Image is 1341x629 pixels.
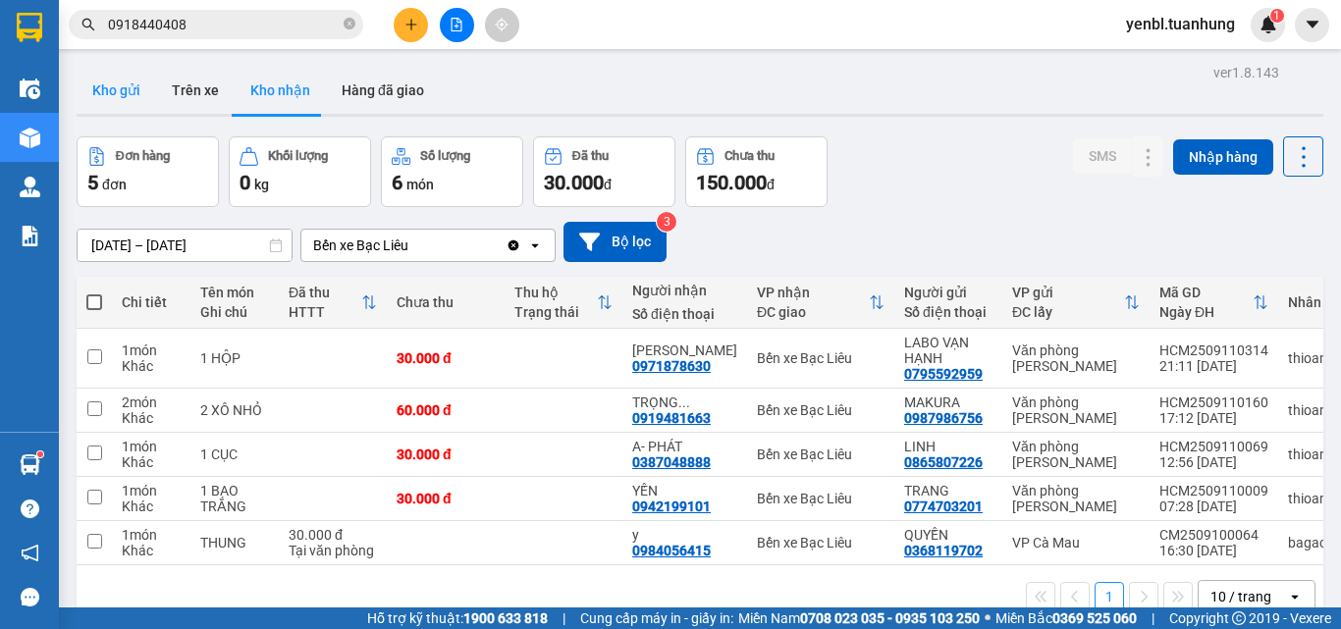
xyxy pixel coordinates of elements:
[1012,394,1140,426] div: Văn phòng [PERSON_NAME]
[985,614,991,622] span: ⚪️
[289,285,361,300] div: Đã thu
[1270,9,1284,23] sup: 1
[904,483,992,498] div: TRANG
[200,304,269,320] div: Ghi chú
[685,136,828,207] button: Chưa thu150.000đ
[240,171,250,194] span: 0
[995,607,1137,629] span: Miền Bắc
[1159,285,1253,300] div: Mã GD
[533,136,675,207] button: Đã thu30.000đ
[9,123,269,155] b: GỬI : Bến xe Bạc Liêu
[678,394,690,410] span: ...
[122,527,181,543] div: 1 món
[632,543,711,558] div: 0984056415
[200,350,269,366] div: 1 HỘP
[9,68,374,92] li: 02839.63.63.63
[580,607,733,629] span: Cung cấp máy in - giấy in:
[367,607,548,629] span: Hỗ trợ kỹ thuật:
[904,410,983,426] div: 0987986756
[156,67,235,114] button: Trên xe
[1002,277,1150,329] th: Toggle SortBy
[344,18,355,29] span: close-circle
[1159,483,1268,498] div: HCM2509110009
[1159,358,1268,374] div: 21:11 [DATE]
[904,366,983,382] div: 0795592959
[122,454,181,470] div: Khác
[632,342,737,358] div: HOÀNG HUY
[116,149,170,163] div: Đơn hàng
[21,499,39,518] span: question-circle
[463,610,548,626] strong: 1900 633 818
[1012,535,1140,550] div: VP Cà Mau
[747,277,894,329] th: Toggle SortBy
[122,543,181,558] div: Khác
[1012,285,1124,300] div: VP gửi
[77,136,219,207] button: Đơn hàng5đơn
[254,177,269,192] span: kg
[394,8,428,42] button: plus
[632,483,737,498] div: YẾN
[1260,16,1277,33] img: icon-new-feature
[904,527,992,543] div: QUYỀN
[1159,410,1268,426] div: 17:12 [DATE]
[406,177,434,192] span: món
[289,543,377,558] div: Tại văn phòng
[289,527,377,543] div: 30.000 đ
[1159,439,1268,454] div: HCM2509110069
[757,402,885,418] div: Bến xe Bạc Liêu
[326,67,440,114] button: Hàng đã giao
[344,16,355,34] span: close-circle
[904,285,992,300] div: Người gửi
[420,149,470,163] div: Số lượng
[495,18,509,31] span: aim
[904,543,983,558] div: 0368119702
[506,237,521,253] svg: Clear value
[1210,587,1271,606] div: 10 / trang
[1152,607,1154,629] span: |
[632,439,737,454] div: A- PHÁT
[37,451,43,457] sup: 1
[696,171,767,194] span: 150.000
[632,394,737,410] div: TRỌNG KHANG
[410,236,412,255] input: Selected Bến xe Bạc Liêu.
[122,498,181,514] div: Khác
[657,212,676,232] sup: 3
[122,439,181,454] div: 1 món
[122,394,181,410] div: 2 món
[544,171,604,194] span: 30.000
[102,177,127,192] span: đơn
[397,446,495,462] div: 30.000 đ
[404,18,418,31] span: plus
[632,358,711,374] div: 0971878630
[1052,610,1137,626] strong: 0369 525 060
[904,498,983,514] div: 0774703201
[229,136,371,207] button: Khối lượng0kg
[78,230,292,261] input: Select a date range.
[9,43,374,68] li: 85 [PERSON_NAME]
[113,47,129,63] span: environment
[21,588,39,606] span: message
[77,67,156,114] button: Kho gửi
[381,136,523,207] button: Số lượng6món
[200,446,269,462] div: 1 CỤC
[279,277,387,329] th: Toggle SortBy
[122,342,181,358] div: 1 món
[757,535,885,550] div: Bến xe Bạc Liêu
[632,410,711,426] div: 0919481663
[122,410,181,426] div: Khác
[20,454,40,475] img: warehouse-icon
[904,439,992,454] div: LINH
[397,402,495,418] div: 60.000 đ
[632,306,737,322] div: Số điện thoại
[1304,16,1321,33] span: caret-down
[1012,483,1140,514] div: Văn phòng [PERSON_NAME]
[20,79,40,99] img: warehouse-icon
[724,149,775,163] div: Chưa thu
[1273,9,1280,23] span: 1
[1012,304,1124,320] div: ĐC lấy
[1150,277,1278,329] th: Toggle SortBy
[632,527,737,543] div: y
[313,236,408,255] div: Bến xe Bạc Liêu
[1295,8,1329,42] button: caret-down
[122,483,181,498] div: 1 món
